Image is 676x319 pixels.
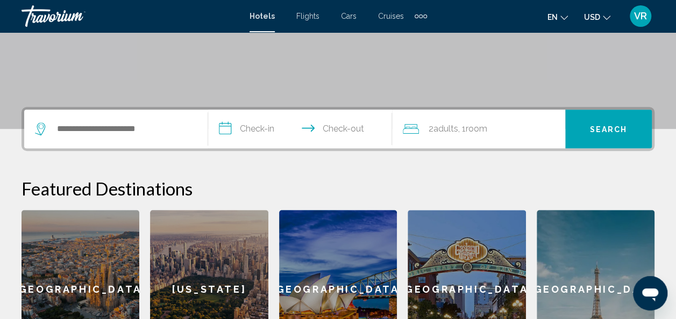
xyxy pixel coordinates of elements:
a: Cars [341,12,357,20]
span: 2 [429,121,458,136]
span: , 1 [458,121,487,136]
button: Search [565,110,652,148]
iframe: Button to launch messaging window [633,276,667,310]
button: Change currency [584,9,610,25]
button: User Menu [627,5,654,27]
button: Change language [547,9,568,25]
button: Extra navigation items [415,8,427,25]
button: Check in and out dates [208,110,392,148]
span: VR [634,11,647,21]
span: Adults [433,124,458,134]
span: Room [466,124,487,134]
span: en [547,13,558,21]
a: Hotels [250,12,275,20]
h2: Featured Destinations [22,178,654,199]
a: Flights [296,12,319,20]
button: Travelers: 2 adults, 0 children [392,110,565,148]
span: USD [584,13,600,21]
a: Cruises [378,12,404,20]
a: Travorium [22,5,239,27]
span: Search [590,125,628,134]
div: Search widget [24,110,652,148]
